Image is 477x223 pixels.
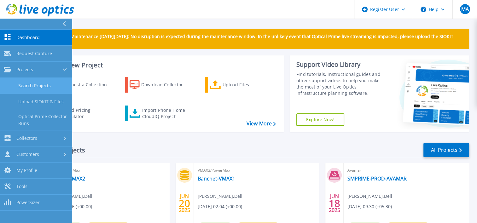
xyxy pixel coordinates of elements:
span: 18 [329,201,340,206]
span: 20 [179,201,190,206]
div: JUN 2025 [178,192,190,215]
div: Upload Files [223,78,273,91]
span: Projects [16,67,33,72]
p: Scheduled Maintenance [DATE][DATE]: No disruption is expected during the maintenance window. In t... [47,34,464,44]
span: VMAX3/PowerMax [198,167,316,174]
span: PowerSizer [16,200,40,205]
div: Find tutorials, instructional guides and other support videos to help you make the most of your L... [296,71,386,96]
h3: Start a New Project [45,62,276,69]
span: Dashboard [16,35,40,40]
div: Download Collector [141,78,192,91]
div: Request a Collection [63,78,113,91]
span: [PERSON_NAME] , Dell [347,193,392,200]
span: Customers [16,152,39,157]
span: Avamar [347,167,465,174]
a: Download Collector [125,77,195,93]
a: Explore Now! [296,113,344,126]
a: SMPRIME-PROD-AVAMAR [347,175,407,182]
span: Tools [16,184,27,189]
span: MA [461,7,468,12]
span: Request Capture [16,51,52,56]
span: [PERSON_NAME] , Dell [198,193,242,200]
span: VMAX3/PowerMax [48,167,166,174]
a: View More [247,121,276,127]
div: Cloud Pricing Calculator [62,107,112,120]
div: Support Video Library [296,60,386,69]
a: All Projects [423,143,469,157]
a: Upload Files [205,77,276,93]
a: Cloud Pricing Calculator [45,106,115,121]
div: JUN 2025 [329,192,340,215]
div: Import Phone Home CloudIQ Project [142,107,191,120]
span: My Profile [16,168,37,173]
span: [DATE] 02:04 (+00:00) [198,203,242,210]
span: Collectors [16,135,37,141]
a: Bancnet-VMAX1 [198,175,235,182]
a: Request a Collection [45,77,115,93]
span: [DATE] 09:30 (+05:30) [347,203,392,210]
